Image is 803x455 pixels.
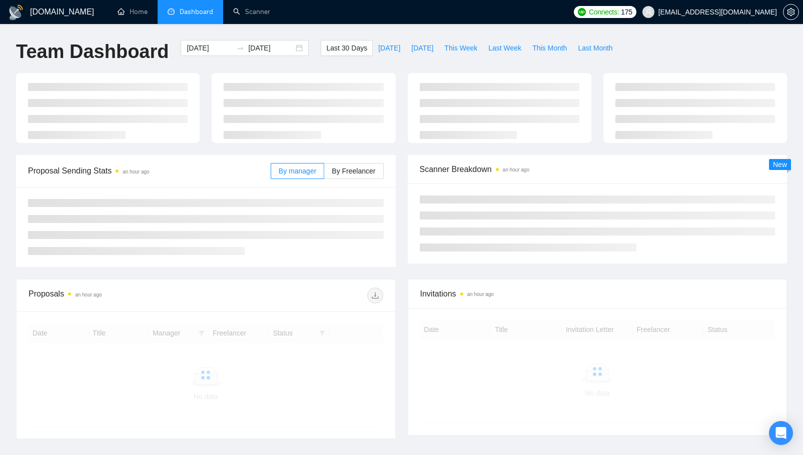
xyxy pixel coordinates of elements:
[773,160,787,168] span: New
[16,40,169,63] h1: Team Dashboard
[783,4,799,20] button: setting
[589,6,619,17] span: Connects:
[532,42,567,53] span: This Month
[28,164,271,177] span: Proposal Sending Stats
[233,7,270,16] a: searchScanner
[503,167,529,172] time: an hour ago
[483,40,527,56] button: Last Week
[168,8,175,15] span: dashboard
[444,42,477,53] span: This Week
[783,8,799,16] a: setting
[621,6,632,17] span: 175
[378,42,400,53] span: [DATE]
[572,40,618,56] button: Last Month
[420,287,775,300] span: Invitations
[578,8,586,16] img: upwork-logo.png
[420,163,775,175] span: Scanner Breakdown
[236,44,244,52] span: swap-right
[123,169,149,174] time: an hour ago
[373,40,406,56] button: [DATE]
[236,44,244,52] span: to
[279,167,316,175] span: By manager
[118,7,148,16] a: homeHome
[321,40,373,56] button: Last 30 Days
[8,4,24,20] img: logo
[488,42,521,53] span: Last Week
[29,287,206,303] div: Proposals
[467,291,494,297] time: an hour ago
[406,40,439,56] button: [DATE]
[411,42,433,53] span: [DATE]
[783,8,798,16] span: setting
[645,8,652,15] span: user
[326,42,367,53] span: Last 30 Days
[578,42,612,53] span: Last Month
[248,42,294,53] input: End date
[527,40,572,56] button: This Month
[187,42,232,53] input: Start date
[180,7,213,16] span: Dashboard
[332,167,375,175] span: By Freelancer
[75,292,102,297] time: an hour ago
[769,421,793,445] div: Open Intercom Messenger
[439,40,483,56] button: This Week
